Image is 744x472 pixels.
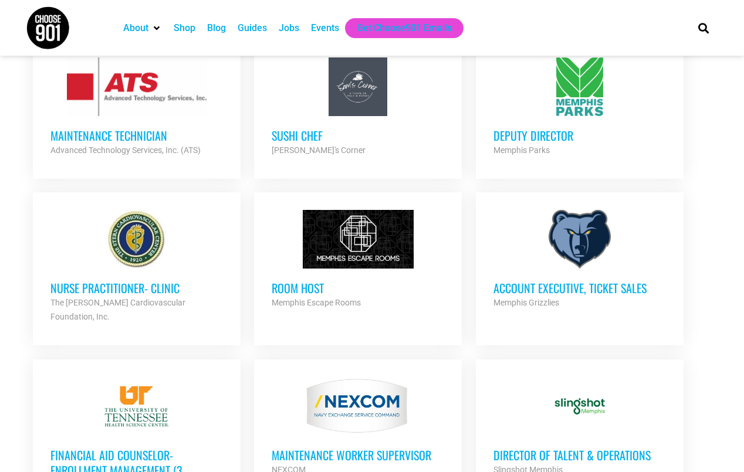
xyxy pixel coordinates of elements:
h3: Director of Talent & Operations [493,447,666,463]
a: Shop [174,21,195,35]
strong: The [PERSON_NAME] Cardiovascular Foundation, Inc. [50,298,185,321]
a: Nurse Practitioner- Clinic The [PERSON_NAME] Cardiovascular Foundation, Inc. [33,192,241,341]
strong: Memphis Grizzlies [493,298,559,307]
h3: Nurse Practitioner- Clinic [50,280,223,296]
a: Maintenance Technician Advanced Technology Services, Inc. (ATS) [33,40,241,175]
a: Blog [207,21,226,35]
h3: Sushi Chef [272,128,444,143]
h3: Room Host [272,280,444,296]
strong: Memphis Escape Rooms [272,298,361,307]
a: Room Host Memphis Escape Rooms [254,192,462,327]
a: Jobs [279,21,299,35]
a: Guides [238,21,267,35]
strong: Advanced Technology Services, Inc. (ATS) [50,145,201,155]
a: Sushi Chef [PERSON_NAME]'s Corner [254,40,462,175]
nav: Main nav [117,18,678,38]
h3: Maintenance Technician [50,128,223,143]
h3: Account Executive, Ticket Sales [493,280,666,296]
strong: Memphis Parks [493,145,550,155]
a: Events [311,21,339,35]
h3: Deputy Director [493,128,666,143]
a: About [123,21,148,35]
a: Deputy Director Memphis Parks [476,40,684,175]
a: Get Choose901 Emails [357,21,452,35]
h3: MAINTENANCE WORKER SUPERVISOR [272,447,444,463]
div: Search [694,18,713,38]
div: About [117,18,168,38]
a: Account Executive, Ticket Sales Memphis Grizzlies [476,192,684,327]
strong: [PERSON_NAME]'s Corner [272,145,366,155]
